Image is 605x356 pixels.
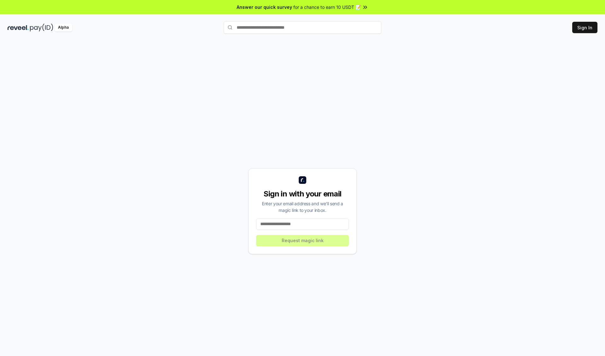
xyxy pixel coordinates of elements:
img: logo_small [299,176,306,184]
img: reveel_dark [8,24,29,32]
div: Sign in with your email [256,189,349,199]
span: for a chance to earn 10 USDT 📝 [293,4,361,10]
div: Alpha [55,24,72,32]
div: Enter your email address and we’ll send a magic link to your inbox. [256,200,349,213]
span: Answer our quick survey [237,4,292,10]
button: Sign In [572,22,597,33]
img: pay_id [30,24,53,32]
